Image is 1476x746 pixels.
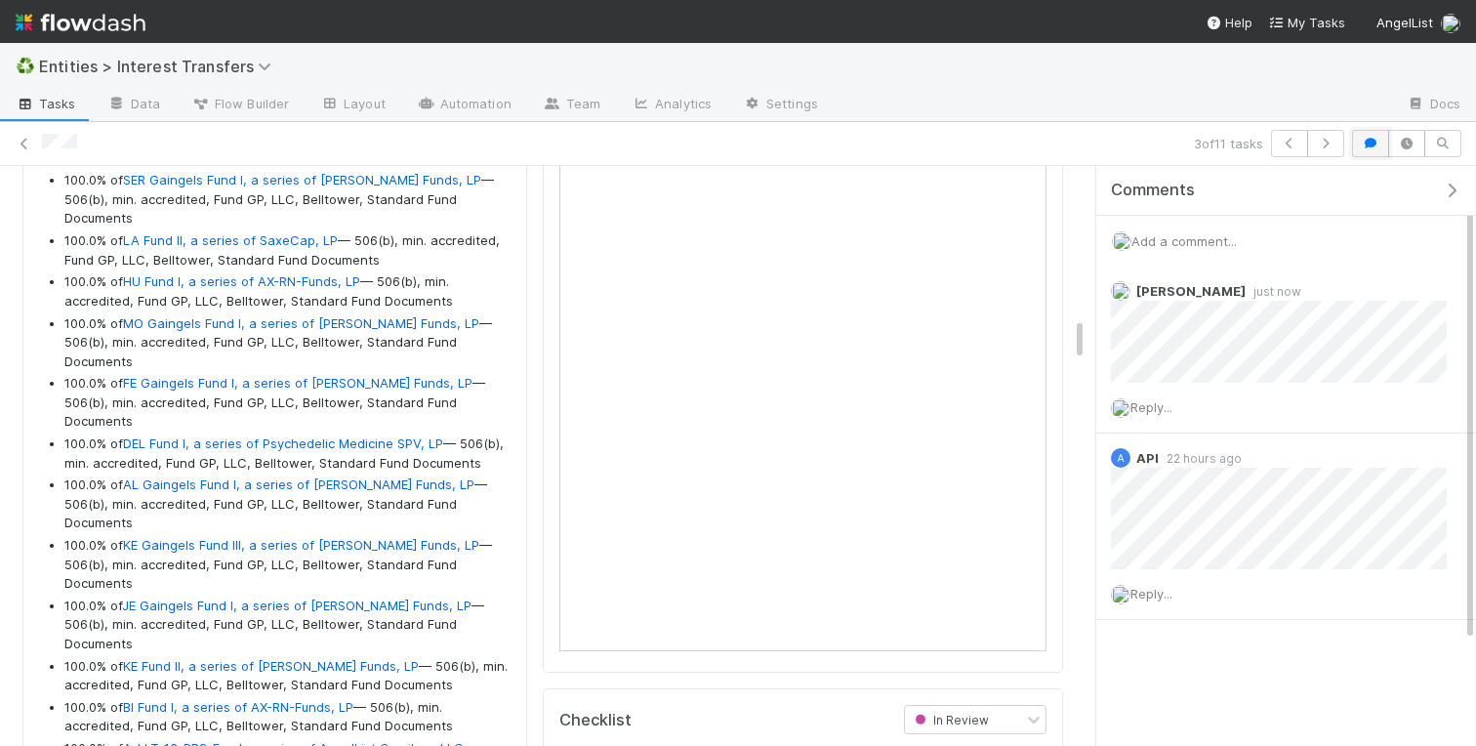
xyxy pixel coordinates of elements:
[1159,451,1242,466] span: 22 hours ago
[123,435,443,451] a: DEL Fund I, a series of Psychedelic Medicine SPV, LP
[39,57,281,76] span: Entities > Interest Transfers
[64,698,511,736] li: 100.0% of — 506(b), min. accredited, Fund GP, LLC, Belltower, Standard Fund Documents
[64,171,511,228] li: 100.0% of — 506(b), min. accredited, Fund GP, LLC, Belltower, Standard Fund Documents
[1206,13,1252,32] div: Help
[527,90,616,121] a: Team
[1111,281,1130,301] img: avatar_abca0ba5-4208-44dd-8897-90682736f166.png
[1111,448,1130,468] div: API
[1112,231,1131,251] img: avatar_abca0ba5-4208-44dd-8897-90682736f166.png
[616,90,727,121] a: Analytics
[64,314,511,372] li: 100.0% of — 506(b), min. accredited, Fund GP, LLC, Belltower, Standard Fund Documents
[1391,90,1476,121] a: Docs
[123,658,419,674] a: KE Fund II, a series of [PERSON_NAME] Funds, LP
[1136,283,1246,299] span: [PERSON_NAME]
[16,6,145,39] img: logo-inverted-e16ddd16eac7371096b0.svg
[1268,15,1345,30] span: My Tasks
[16,94,76,113] span: Tasks
[559,711,632,730] h5: Checklist
[1268,13,1345,32] a: My Tasks
[401,90,527,121] a: Automation
[123,172,481,187] a: SER Gaingels Fund I, a series of [PERSON_NAME] Funds, LP
[1131,233,1237,249] span: Add a comment...
[92,90,176,121] a: Data
[123,699,353,715] a: BI Fund I, a series of AX-RN-Funds, LP
[1246,284,1301,299] span: just now
[1194,134,1263,153] span: 3 of 11 tasks
[123,273,360,289] a: HU Fund I, a series of AX-RN-Funds, LP
[64,374,511,432] li: 100.0% of — 506(b), min. accredited, Fund GP, LLC, Belltower, Standard Fund Documents
[64,476,511,533] li: 100.0% of — 506(b), min. accredited, Fund GP, LLC, Belltower, Standard Fund Documents
[1130,399,1172,415] span: Reply...
[16,58,35,74] span: ♻️
[305,90,401,121] a: Layout
[1441,14,1460,33] img: avatar_abca0ba5-4208-44dd-8897-90682736f166.png
[64,657,511,695] li: 100.0% of — 506(b), min. accredited, Fund GP, LLC, Belltower, Standard Fund Documents
[64,597,511,654] li: 100.0% of — 506(b), min. accredited, Fund GP, LLC, Belltower, Standard Fund Documents
[123,375,472,391] a: FE Gaingels Fund I, a series of [PERSON_NAME] Funds, LP
[64,536,511,594] li: 100.0% of — 506(b), min. accredited, Fund GP, LLC, Belltower, Standard Fund Documents
[176,90,305,121] a: Flow Builder
[1118,453,1125,464] span: A
[123,315,479,331] a: MO Gaingels Fund I, a series of [PERSON_NAME] Funds, LP
[1111,398,1130,418] img: avatar_abca0ba5-4208-44dd-8897-90682736f166.png
[1130,586,1172,601] span: Reply...
[64,272,511,311] li: 100.0% of — 506(b), min. accredited, Fund GP, LLC, Belltower, Standard Fund Documents
[1111,585,1130,604] img: avatar_abca0ba5-4208-44dd-8897-90682736f166.png
[64,435,511,473] li: 100.0% of — 506(b), min. accredited, Fund GP, LLC, Belltower, Standard Fund Documents
[123,477,474,492] a: AL Gaingels Fund I, a series of [PERSON_NAME] Funds, LP
[123,537,479,553] a: KE Gaingels Fund III, a series of [PERSON_NAME] Funds, LP
[1376,15,1433,30] span: AngelList
[1111,181,1195,200] span: Comments
[727,90,834,121] a: Settings
[911,713,989,727] span: In Review
[1136,450,1159,466] span: API
[559,163,1046,651] iframe: To enrich screen reader interactions, please activate Accessibility in Grammarly extension settings
[191,94,289,113] span: Flow Builder
[64,231,511,269] li: 100.0% of — 506(b), min. accredited, Fund GP, LLC, Belltower, Standard Fund Documents
[123,232,338,248] a: LA Fund II, a series of SaxeCap, LP
[122,598,471,613] a: JE Gaingels Fund I, a series of [PERSON_NAME] Funds, LP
